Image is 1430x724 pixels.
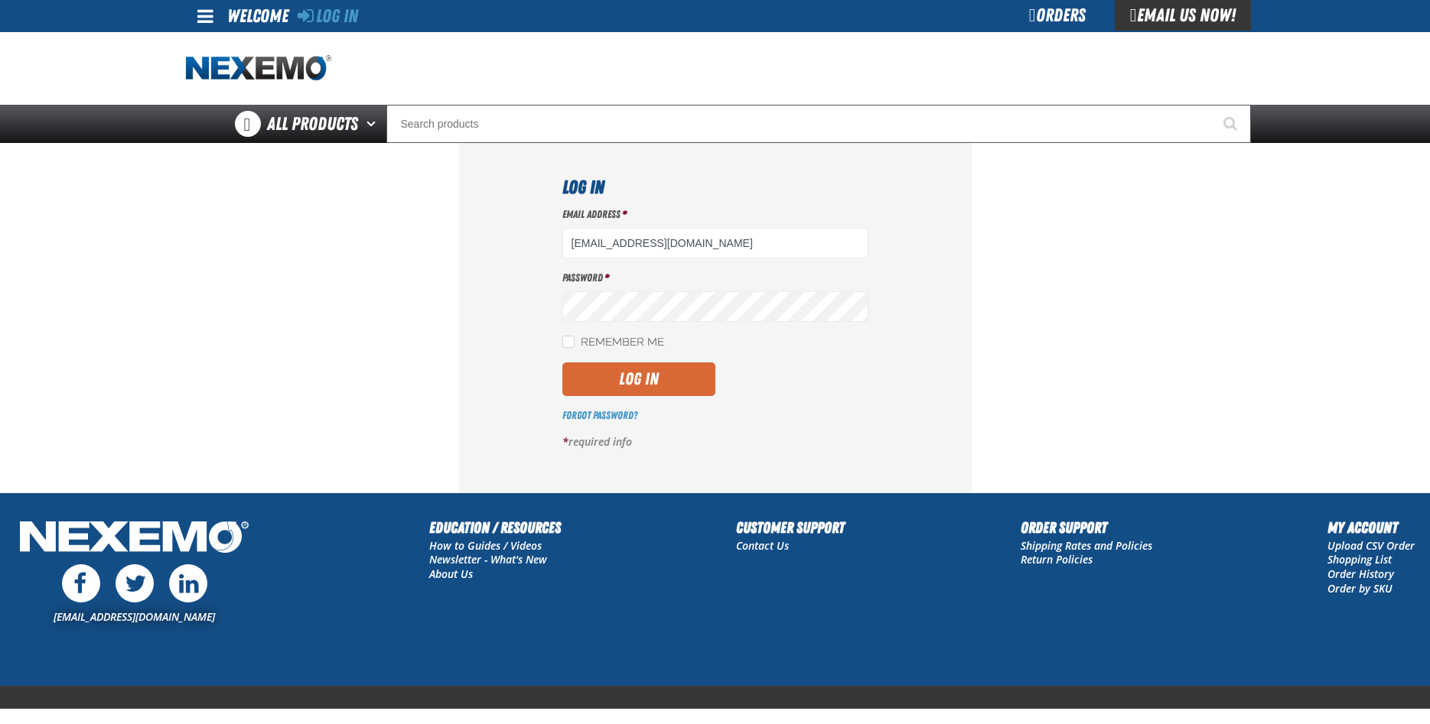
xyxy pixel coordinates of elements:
[562,336,575,348] input: Remember Me
[562,174,868,201] h1: Log In
[1327,538,1415,553] a: Upload CSV Order
[736,538,789,553] a: Contact Us
[736,516,845,539] h2: Customer Support
[429,538,542,553] a: How to Guides / Videos
[562,409,637,421] a: Forgot Password?
[386,105,1251,143] input: Search
[361,105,386,143] button: Open All Products pages
[15,516,253,561] img: Nexemo Logo
[562,336,664,350] label: Remember Me
[298,5,358,27] a: Log In
[429,552,547,567] a: Newsletter - What's New
[1327,516,1415,539] h2: My Account
[1327,552,1392,567] a: Shopping List
[562,362,715,396] button: Log In
[562,207,868,222] label: Email Address
[1327,581,1393,596] a: Order by SKU
[562,271,868,285] label: Password
[429,567,473,581] a: About Us
[562,435,868,450] p: required info
[1327,567,1394,581] a: Order History
[429,516,561,539] h2: Education / Resources
[1021,552,1093,567] a: Return Policies
[1021,516,1152,539] h2: Order Support
[1021,538,1152,553] a: Shipping Rates and Policies
[54,609,215,624] a: [EMAIL_ADDRESS][DOMAIN_NAME]
[1213,105,1251,143] button: Start Searching
[186,55,331,82] img: Nexemo logo
[267,110,358,138] span: All Products
[186,55,331,82] a: Home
